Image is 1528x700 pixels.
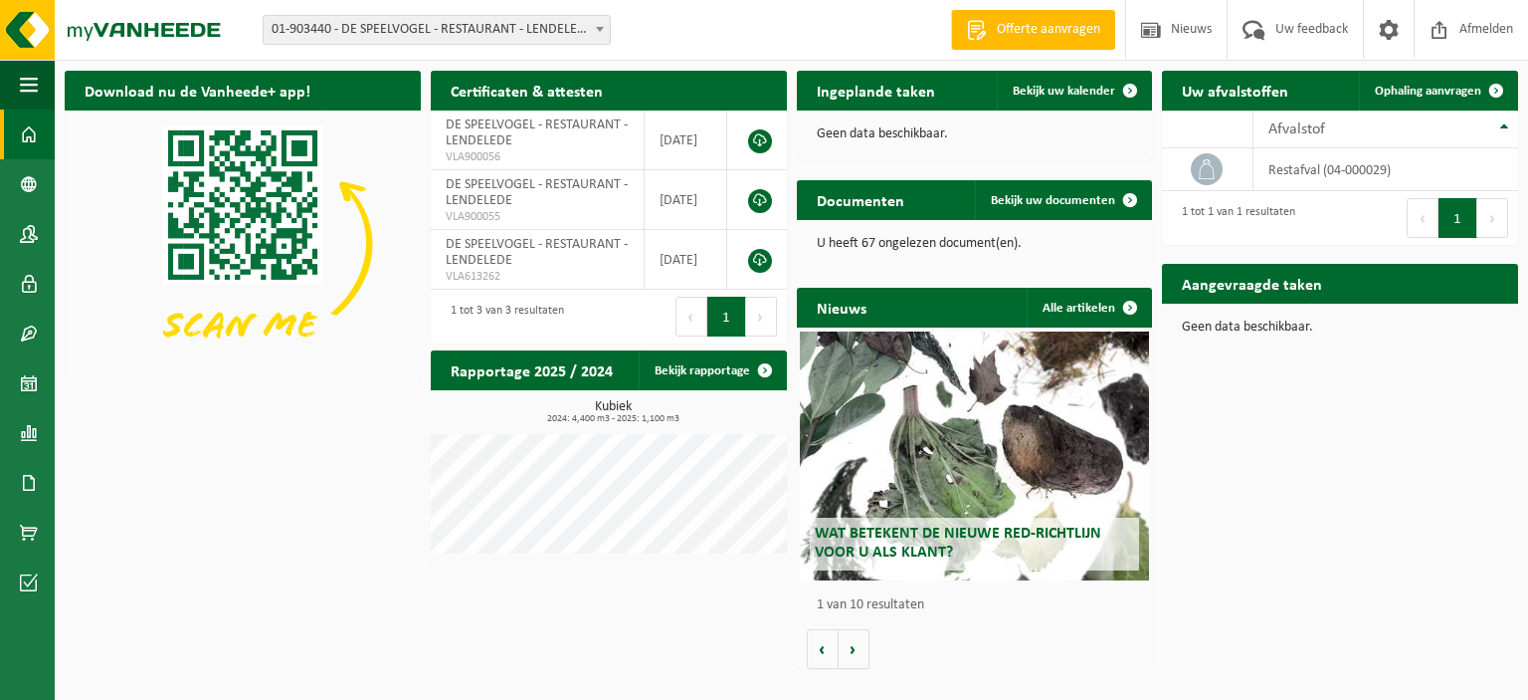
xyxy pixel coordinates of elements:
[1407,198,1438,238] button: Previous
[645,170,728,230] td: [DATE]
[951,10,1115,50] a: Offerte aanvragen
[639,350,785,390] a: Bekijk rapportage
[975,180,1150,220] a: Bekijk uw documenten
[441,414,787,424] span: 2024: 4,400 m3 - 2025: 1,100 m3
[800,332,1149,581] a: Wat betekent de nieuwe RED-richtlijn voor u als klant?
[1375,85,1481,98] span: Ophaling aanvragen
[1268,121,1325,137] span: Afvalstof
[65,71,330,110] h2: Download nu de Vanheede+ app!
[441,295,564,339] div: 1 tot 3 van 3 resultaten
[1162,264,1342,303] h2: Aangevraagde taken
[1477,198,1508,238] button: Next
[263,15,611,45] span: 01-903440 - DE SPEELVOGEL - RESTAURANT - LENDELEDE
[1027,288,1150,328] a: Alle artikelen
[65,111,421,377] img: Download de VHEPlus App
[446,117,628,148] span: DE SPEELVOGEL - RESTAURANT - LENDELEDE
[707,297,746,337] button: 1
[431,350,633,389] h2: Rapportage 2025 / 2024
[1013,85,1115,98] span: Bekijk uw kalender
[645,111,728,170] td: [DATE]
[797,288,886,327] h2: Nieuws
[431,71,623,110] h2: Certificaten & attesten
[446,209,629,225] span: VLA900055
[997,71,1150,111] a: Bekijk uw kalender
[1253,148,1518,191] td: restafval (04-000029)
[797,180,924,219] h2: Documenten
[746,297,777,337] button: Next
[446,237,628,268] span: DE SPEELVOGEL - RESTAURANT - LENDELEDE
[1359,71,1516,111] a: Ophaling aanvragen
[675,297,707,337] button: Previous
[797,71,955,110] h2: Ingeplande taken
[1172,196,1295,240] div: 1 tot 1 van 1 resultaten
[446,149,629,165] span: VLA900056
[817,598,1143,612] p: 1 van 10 resultaten
[817,237,1133,251] p: U heeft 67 ongelezen document(en).
[839,629,869,669] button: Volgende
[817,127,1133,141] p: Geen data beschikbaar.
[446,269,629,285] span: VLA613262
[991,194,1115,207] span: Bekijk uw documenten
[807,629,839,669] button: Vorige
[1182,321,1498,335] p: Geen data beschikbaar.
[645,230,728,290] td: [DATE]
[264,16,610,44] span: 01-903440 - DE SPEELVOGEL - RESTAURANT - LENDELEDE
[1438,198,1477,238] button: 1
[992,20,1105,40] span: Offerte aanvragen
[815,526,1101,561] span: Wat betekent de nieuwe RED-richtlijn voor u als klant?
[441,400,787,424] h3: Kubiek
[1162,71,1308,110] h2: Uw afvalstoffen
[446,177,628,208] span: DE SPEELVOGEL - RESTAURANT - LENDELEDE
